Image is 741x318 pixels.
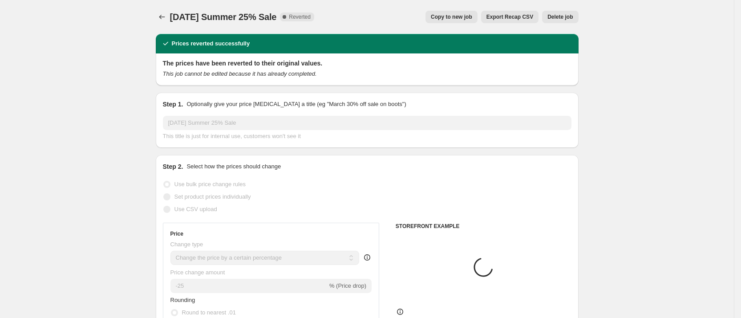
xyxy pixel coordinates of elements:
p: Select how the prices should change [186,162,281,171]
h6: STOREFRONT EXAMPLE [396,223,571,230]
input: -15 [170,279,328,293]
span: Set product prices individually [174,193,251,200]
span: [DATE] Summer 25% Sale [170,12,277,22]
h2: Prices reverted successfully [172,39,250,48]
span: Change type [170,241,203,248]
span: Copy to new job [431,13,472,20]
span: Price change amount [170,269,225,276]
input: 30% off holiday sale [163,116,571,130]
span: Use bulk price change rules [174,181,246,188]
button: Export Recap CSV [481,11,539,23]
span: % (Price drop) [329,282,366,289]
button: Delete job [542,11,578,23]
h3: Price [170,230,183,237]
h2: Step 2. [163,162,183,171]
span: Rounding [170,297,195,303]
span: Use CSV upload [174,206,217,212]
span: Round to nearest .01 [182,309,236,316]
i: This job cannot be edited because it has already completed. [163,70,317,77]
span: Delete job [547,13,573,20]
h2: The prices have been reverted to their original values. [163,59,571,68]
span: This title is just for internal use, customers won't see it [163,133,301,139]
p: Optionally give your price [MEDICAL_DATA] a title (eg "March 30% off sale on boots") [186,100,406,109]
span: Reverted [289,13,311,20]
button: Copy to new job [425,11,478,23]
div: help [363,253,372,262]
button: Price change jobs [156,11,168,23]
span: Export Recap CSV [486,13,533,20]
h2: Step 1. [163,100,183,109]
